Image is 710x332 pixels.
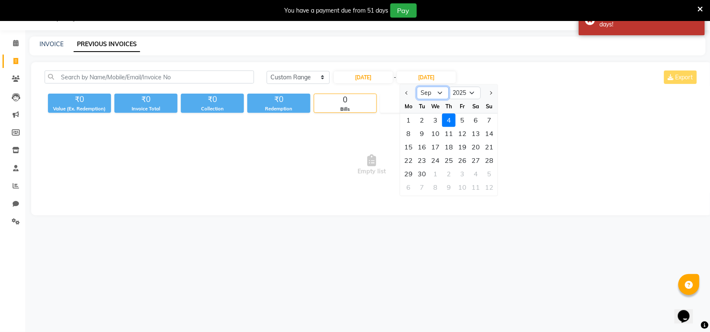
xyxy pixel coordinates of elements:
div: ₹0 [48,94,111,105]
div: Sunday, September 21, 2025 [483,141,496,154]
button: Next month [487,86,494,100]
div: Bills [314,106,376,113]
div: Cancelled [381,106,443,113]
div: 7 [416,181,429,194]
div: 7 [483,114,496,127]
div: Monday, September 29, 2025 [402,167,416,181]
div: Wednesday, September 17, 2025 [429,141,442,154]
button: Previous month [404,86,411,100]
div: Tuesday, September 2, 2025 [416,114,429,127]
div: 16 [416,141,429,154]
div: 11 [442,127,456,141]
div: 8 [429,181,442,194]
div: 12 [456,127,469,141]
div: 10 [456,181,469,194]
div: Sa [469,100,483,113]
div: Thursday, September 11, 2025 [442,127,456,141]
div: Wednesday, October 1, 2025 [429,167,442,181]
div: 30 [416,167,429,181]
div: 19 [456,141,469,154]
div: 4 [469,167,483,181]
div: Friday, September 19, 2025 [456,141,469,154]
div: 15 [402,141,416,154]
div: ₹0 [247,94,310,105]
div: 5 [456,114,469,127]
div: 0 [381,94,443,106]
div: 6 [469,114,483,127]
div: Saturday, October 11, 2025 [469,181,483,194]
div: 1 [402,114,416,127]
span: - [394,73,396,82]
div: Saturday, September 13, 2025 [469,127,483,141]
div: 1 [429,167,442,181]
div: 20 [469,141,483,154]
div: Thursday, September 4, 2025 [442,114,456,127]
div: 2 [442,167,456,181]
div: 18 [442,141,456,154]
div: 5 [483,167,496,181]
div: 9 [416,127,429,141]
div: Su [483,100,496,113]
div: Sunday, September 7, 2025 [483,114,496,127]
div: Monday, September 22, 2025 [402,154,416,167]
div: 24 [429,154,442,167]
div: 23 [416,154,429,167]
div: Value (Ex. Redemption) [48,105,111,112]
div: Friday, October 3, 2025 [456,167,469,181]
div: Thursday, October 9, 2025 [442,181,456,194]
div: Friday, September 12, 2025 [456,127,469,141]
div: Collection [181,105,244,112]
div: Friday, September 5, 2025 [456,114,469,127]
div: 2 [416,114,429,127]
div: 22 [402,154,416,167]
div: 12 [483,181,496,194]
div: Saturday, September 27, 2025 [469,154,483,167]
div: Thursday, October 2, 2025 [442,167,456,181]
div: Sunday, September 28, 2025 [483,154,496,167]
div: 29 [402,167,416,181]
div: You have a payment due from 51 days [285,6,389,15]
div: Tuesday, October 7, 2025 [416,181,429,194]
div: 6 [402,181,416,194]
div: ₹0 [181,94,244,105]
div: Redemption [247,105,310,112]
div: 14 [483,127,496,141]
div: Friday, September 26, 2025 [456,154,469,167]
a: INVOICE [40,40,64,48]
div: Thursday, September 18, 2025 [442,141,456,154]
div: Saturday, September 20, 2025 [469,141,483,154]
div: ₹0 [114,94,177,105]
div: 17 [429,141,442,154]
div: Fr [456,100,469,113]
div: Tuesday, September 30, 2025 [416,167,429,181]
button: Pay [390,3,417,18]
div: 9 [442,181,456,194]
div: Invoice Total [114,105,177,112]
div: Monday, September 8, 2025 [402,127,416,141]
div: 25 [442,154,456,167]
div: Saturday, September 6, 2025 [469,114,483,127]
div: Wednesday, September 3, 2025 [429,114,442,127]
a: PREVIOUS INVOICES [74,37,140,52]
div: Monday, October 6, 2025 [402,181,416,194]
span: Empty list [45,123,699,207]
iframe: chat widget [675,298,702,324]
input: Search by Name/Mobile/Email/Invoice No [45,71,254,84]
div: Monday, September 1, 2025 [402,114,416,127]
div: Sunday, October 5, 2025 [483,167,496,181]
div: 21 [483,141,496,154]
div: Sunday, October 12, 2025 [483,181,496,194]
input: Start Date [334,71,393,83]
div: Thursday, September 25, 2025 [442,154,456,167]
div: Monday, September 15, 2025 [402,141,416,154]
div: Saturday, October 4, 2025 [469,167,483,181]
div: Tuesday, September 23, 2025 [416,154,429,167]
div: 0 [314,94,376,106]
input: End Date [397,71,456,83]
div: Th [442,100,456,113]
div: Sunday, September 14, 2025 [483,127,496,141]
div: Friday, October 10, 2025 [456,181,469,194]
div: Tu [416,100,429,113]
div: 10 [429,127,442,141]
div: Wednesday, October 8, 2025 [429,181,442,194]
